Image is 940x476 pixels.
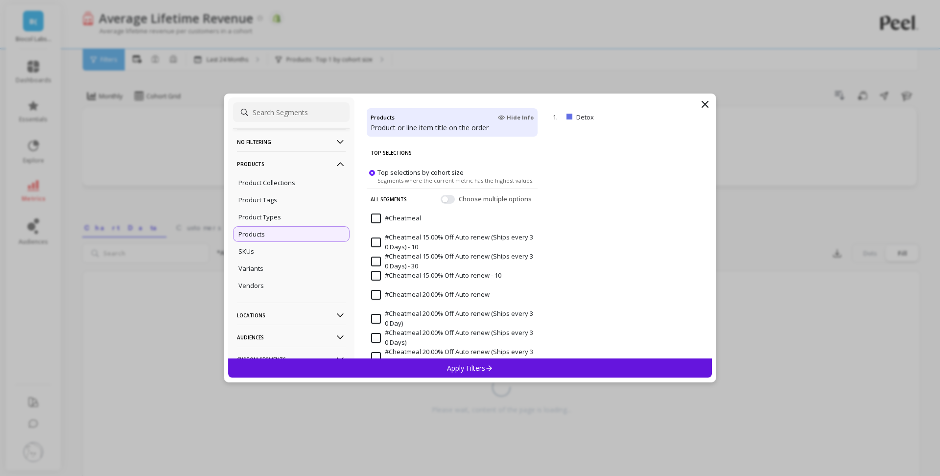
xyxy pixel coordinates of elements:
input: Search Segments [233,102,350,122]
p: Locations [237,303,346,328]
p: Top Selections [371,143,534,163]
span: Choose multiple options [459,194,534,204]
span: #Cheatmeal [371,214,421,223]
p: Custom Segments [237,347,346,372]
p: SKUs [238,247,254,256]
span: #Cheatmeal 20.00% Off Auto renew (Ships every 30 Days) - 10 [371,347,533,366]
p: Variants [238,264,263,273]
p: Vendors [238,281,264,290]
span: Segments where the current metric has the highest values. [377,177,534,184]
h4: Products [371,112,395,123]
p: Product Collections [238,178,295,187]
span: #Cheatmeal 15.00% Off Auto renew (Ships every 30 Days) - 30 [371,252,533,271]
p: No filtering [237,129,346,154]
span: #Cheatmeal 15.00% Off Auto renew (Ships every 30 Days) - 10 [371,233,533,252]
p: Product or line item title on the order [371,123,534,133]
p: 1. [553,113,563,121]
span: #Cheatmeal 20.00% Off Auto renew (Ships every 30 Days) [371,328,533,347]
span: #Cheatmeal 20.00% Off Auto renew [371,290,490,300]
p: Product Types [238,213,281,221]
p: Products [238,230,265,238]
p: Detox [576,113,650,121]
p: Product Tags [238,195,277,204]
span: #Cheatmeal 15.00% Off Auto renew - 10 [371,271,501,281]
p: Apply Filters [447,363,493,373]
p: All Segments [371,189,407,210]
span: #Cheatmeal 20.00% Off Auto renew (Ships every 30 Day) [371,309,533,328]
span: Top selections by cohort size [377,168,464,177]
p: Audiences [237,325,346,350]
p: Products [237,151,346,176]
span: Hide Info [498,114,534,121]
